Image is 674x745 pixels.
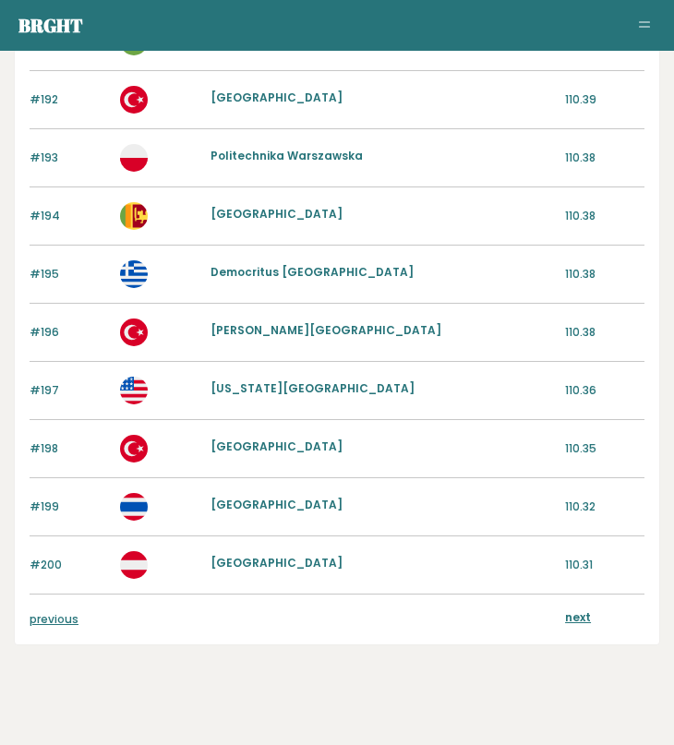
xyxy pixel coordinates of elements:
[30,91,109,108] p: #192
[30,611,78,627] a: previous
[30,440,109,457] p: #198
[120,202,148,230] img: lk.svg
[120,435,148,463] img: tr.svg
[120,493,148,521] img: th.svg
[30,499,109,515] p: #199
[211,206,343,222] a: [GEOGRAPHIC_DATA]
[211,148,363,163] a: Politechnika Warszawska
[565,440,644,457] p: 110.35
[565,499,644,515] p: 110.32
[18,13,83,38] a: Brght
[211,380,415,396] a: [US_STATE][GEOGRAPHIC_DATA]
[565,150,644,166] p: 110.38
[120,260,148,288] img: gr.svg
[120,318,148,346] img: tr.svg
[565,324,644,341] p: 110.38
[565,266,644,282] p: 110.38
[30,266,109,282] p: #195
[565,91,644,108] p: 110.39
[120,377,148,404] img: us.svg
[211,264,414,280] a: Democritus [GEOGRAPHIC_DATA]
[565,382,644,399] p: 110.36
[211,322,441,338] a: [PERSON_NAME][GEOGRAPHIC_DATA]
[211,439,343,454] a: [GEOGRAPHIC_DATA]
[633,15,656,37] button: Toggle navigation
[120,86,148,114] img: tr.svg
[120,551,148,579] img: at.svg
[30,150,109,166] p: #193
[211,497,343,512] a: [GEOGRAPHIC_DATA]
[30,382,109,399] p: #197
[30,324,109,341] p: #196
[565,208,644,224] p: 110.38
[565,609,591,625] a: next
[30,208,109,224] p: #194
[565,557,644,573] p: 110.31
[120,144,148,172] img: pl.svg
[211,555,343,571] a: [GEOGRAPHIC_DATA]
[211,90,343,105] a: [GEOGRAPHIC_DATA]
[30,557,109,573] p: #200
